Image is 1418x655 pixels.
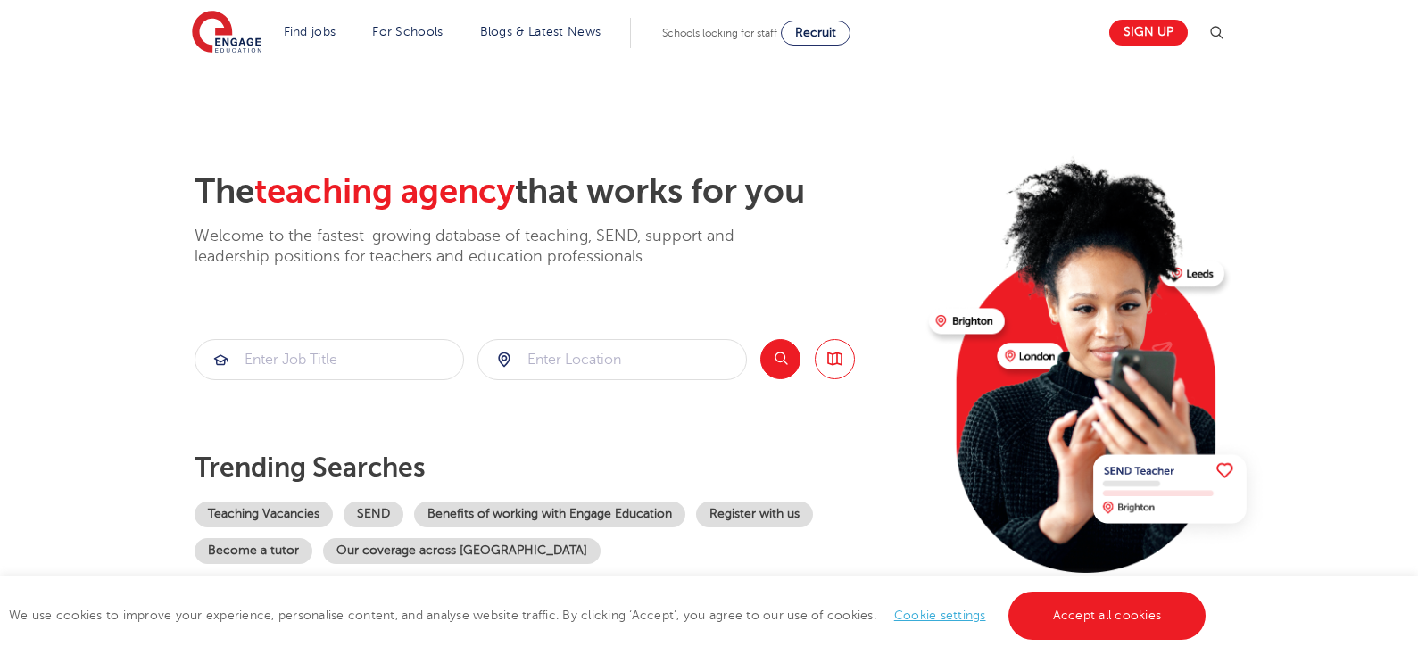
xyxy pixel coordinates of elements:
span: Recruit [795,26,836,39]
a: Blogs & Latest News [480,25,601,38]
p: Trending searches [195,452,915,484]
a: For Schools [372,25,443,38]
span: teaching agency [254,172,515,211]
a: Register with us [696,502,813,527]
p: Welcome to the fastest-growing database of teaching, SEND, support and leadership positions for t... [195,226,784,268]
a: SEND [344,502,403,527]
button: Search [760,339,800,379]
a: Find jobs [284,25,336,38]
a: Our coverage across [GEOGRAPHIC_DATA] [323,538,601,564]
a: Cookie settings [894,609,986,622]
img: Engage Education [192,11,261,55]
span: Schools looking for staff [662,27,777,39]
span: We use cookies to improve your experience, personalise content, and analyse website traffic. By c... [9,609,1210,622]
input: Submit [478,340,746,379]
a: Teaching Vacancies [195,502,333,527]
input: Submit [195,340,463,379]
a: Become a tutor [195,538,312,564]
div: Submit [195,339,464,380]
a: Accept all cookies [1008,592,1207,640]
a: Recruit [781,21,850,46]
a: Sign up [1109,20,1188,46]
div: Submit [477,339,747,380]
a: Benefits of working with Engage Education [414,502,685,527]
h2: The that works for you [195,171,915,212]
